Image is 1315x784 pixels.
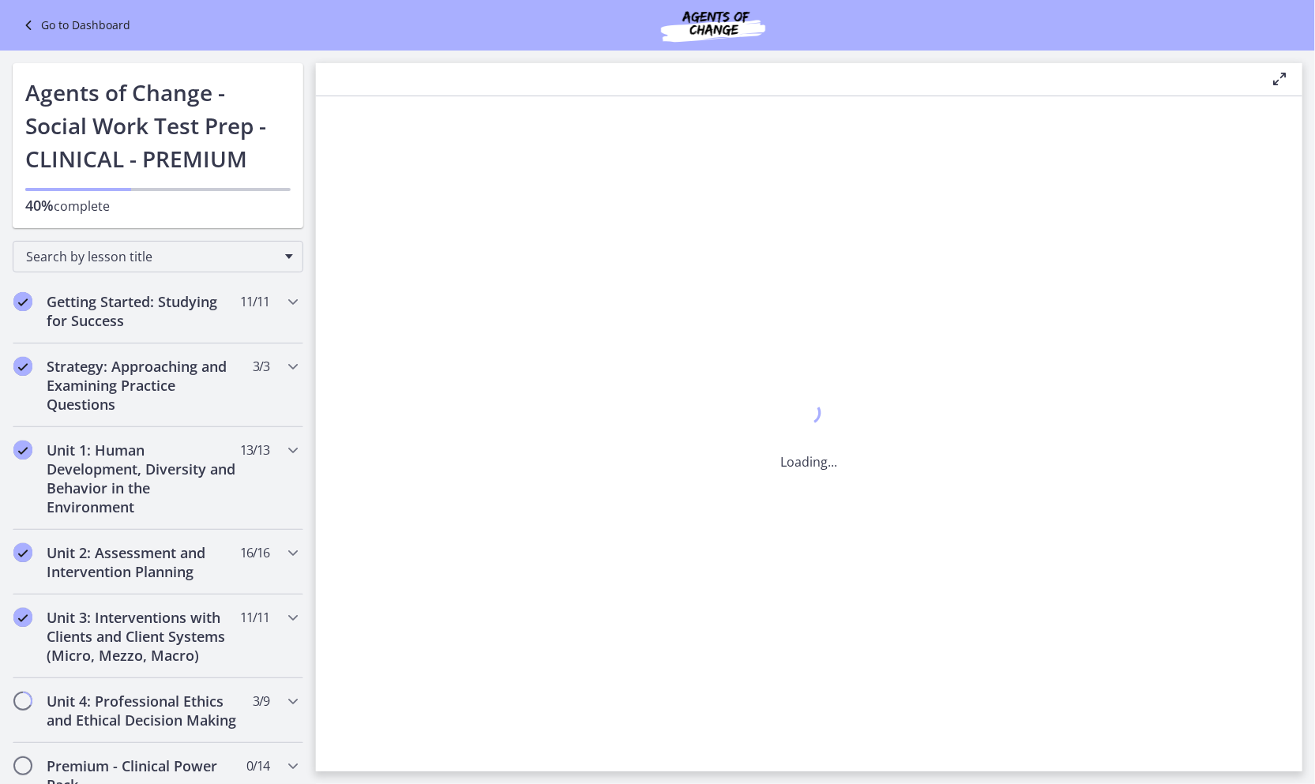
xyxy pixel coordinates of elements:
[240,441,269,460] span: 13 / 13
[13,543,32,562] i: Completed
[246,756,269,775] span: 0 / 14
[25,76,291,175] h1: Agents of Change - Social Work Test Prep - CLINICAL - PREMIUM
[240,292,269,311] span: 11 / 11
[240,543,269,562] span: 16 / 16
[47,441,239,516] h2: Unit 1: Human Development, Diversity and Behavior in the Environment
[13,441,32,460] i: Completed
[25,196,291,216] p: complete
[47,608,239,665] h2: Unit 3: Interventions with Clients and Client Systems (Micro, Mezzo, Macro)
[253,692,269,711] span: 3 / 9
[25,196,54,215] span: 40%
[240,608,269,627] span: 11 / 11
[13,292,32,311] i: Completed
[47,292,239,330] h2: Getting Started: Studying for Success
[13,357,32,376] i: Completed
[13,608,32,627] i: Completed
[26,248,277,265] span: Search by lesson title
[253,357,269,376] span: 3 / 3
[781,452,838,471] p: Loading...
[47,692,239,730] h2: Unit 4: Professional Ethics and Ethical Decision Making
[19,16,130,35] a: Go to Dashboard
[47,357,239,414] h2: Strategy: Approaching and Examining Practice Questions
[47,543,239,581] h2: Unit 2: Assessment and Intervention Planning
[13,241,303,272] div: Search by lesson title
[781,397,838,433] div: 1
[618,6,808,44] img: Agents of Change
